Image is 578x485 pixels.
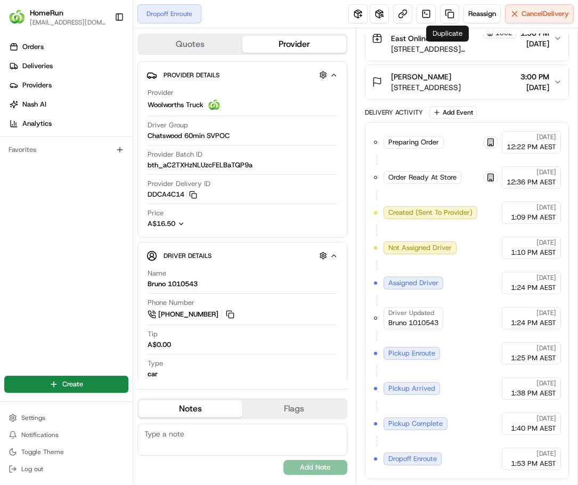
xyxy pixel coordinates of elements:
button: Driver Details [146,247,338,264]
span: Woolworths Truck [148,100,203,110]
span: [STREET_ADDRESS] [391,82,461,93]
button: Notifications [4,427,128,442]
button: Log out [4,462,128,476]
span: [DATE] [536,309,556,317]
span: Preparing Order [388,138,439,147]
span: [PHONE_NUMBER] [158,310,218,319]
span: Provider Delivery ID [148,179,210,189]
span: Pickup Enroute [388,349,435,358]
span: Assigned Driver [388,278,438,288]
span: Reassign [468,9,496,19]
span: 12:22 PM AEST [507,142,556,152]
a: Providers [4,77,133,94]
button: Reassign [463,4,501,23]
span: [DATE] [536,449,556,458]
span: Analytics [22,119,52,128]
button: A$16.50 [148,219,241,229]
a: Nash AI [4,96,133,113]
span: Provider Details [164,71,219,79]
span: Deliveries [22,61,53,71]
span: Price [148,208,164,218]
span: Cancel Delivery [522,9,569,19]
span: [STREET_ADDRESS][PERSON_NAME] [391,44,517,54]
span: [DATE] [536,414,556,423]
span: bth_aC2TXHzNLUzcFELBaTQP9a [148,160,253,170]
span: Bruno 1010543 [388,318,438,328]
span: [PERSON_NAME] [391,71,451,82]
button: CancelDelivery [505,4,574,23]
span: [DATE] [520,38,549,49]
span: [DATE] [536,379,556,387]
div: Duplicate [426,26,469,42]
img: ww.png [208,99,221,111]
span: 3:00 PM [520,71,549,82]
a: Analytics [4,115,133,132]
span: Phone Number [148,298,194,308]
span: Orders [22,42,44,52]
span: Driver Updated [388,309,434,317]
button: Quotes [139,36,242,53]
span: Driver Group [148,120,188,130]
span: Order Ready At Store [388,173,457,182]
button: [PERSON_NAME][STREET_ADDRESS]3:00 PM[DATE] [365,65,569,99]
span: 1:10 PM AEST [511,248,556,257]
button: DDCA4C14 [148,190,197,199]
span: 1:09 PM AEST [511,213,556,222]
span: [DATE] [520,82,549,93]
span: [DATE] [536,344,556,352]
button: Provider [242,36,346,53]
span: 1:24 PM AEST [511,318,556,328]
button: Woolworths Chatswood East Online Team1002[STREET_ADDRESS][PERSON_NAME]1:50 PM[DATE] [365,16,569,61]
span: Log out [21,465,43,473]
span: 1:38 PM AEST [511,389,556,398]
span: Name [148,269,166,278]
span: Notifications [21,431,59,439]
span: [DATE] [536,203,556,212]
span: Pickup Complete [388,419,443,429]
button: Flags [242,400,346,417]
div: Favorites [4,141,128,158]
button: Notes [139,400,242,417]
span: Dropoff Enroute [388,454,437,464]
span: Create [62,379,83,389]
span: Tip [148,329,158,339]
span: Nash AI [22,100,46,109]
span: 12:36 PM AEST [507,177,556,187]
span: 1:53 PM AEST [511,459,556,468]
span: Created (Sent To Provider) [388,208,473,217]
button: HomeRunHomeRun[EMAIL_ADDRESS][DOMAIN_NAME] [4,4,110,30]
span: Toggle Theme [21,448,64,456]
span: 1:25 PM AEST [511,353,556,363]
a: Deliveries [4,58,133,75]
div: car [148,369,158,379]
span: Not Assigned Driver [388,243,452,253]
span: [DATE] [536,273,556,282]
span: Chatswood 60min SVPOC [148,131,230,141]
span: Providers [22,80,52,90]
button: Provider Details [146,66,338,84]
button: [EMAIL_ADDRESS][DOMAIN_NAME] [30,18,106,27]
button: Create [4,376,128,393]
div: Delivery Activity [365,108,423,117]
span: A$16.50 [148,219,175,228]
button: HomeRun [30,7,63,18]
a: [PHONE_NUMBER] [148,309,236,320]
span: Provider [148,88,174,98]
button: Add Event [429,106,477,119]
span: 1:40 PM AEST [511,424,556,433]
img: HomeRun [9,9,26,26]
button: Settings [4,410,128,425]
span: [DATE] [536,168,556,176]
span: 1:24 PM AEST [511,283,556,293]
span: Type [148,359,163,368]
span: Provider Batch ID [148,150,202,159]
a: Orders [4,38,133,55]
div: A$0.00 [148,340,171,350]
span: [DATE] [536,238,556,247]
span: Settings [21,414,45,422]
span: Driver Details [164,252,211,260]
button: Toggle Theme [4,444,128,459]
span: [DATE] [536,133,556,141]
